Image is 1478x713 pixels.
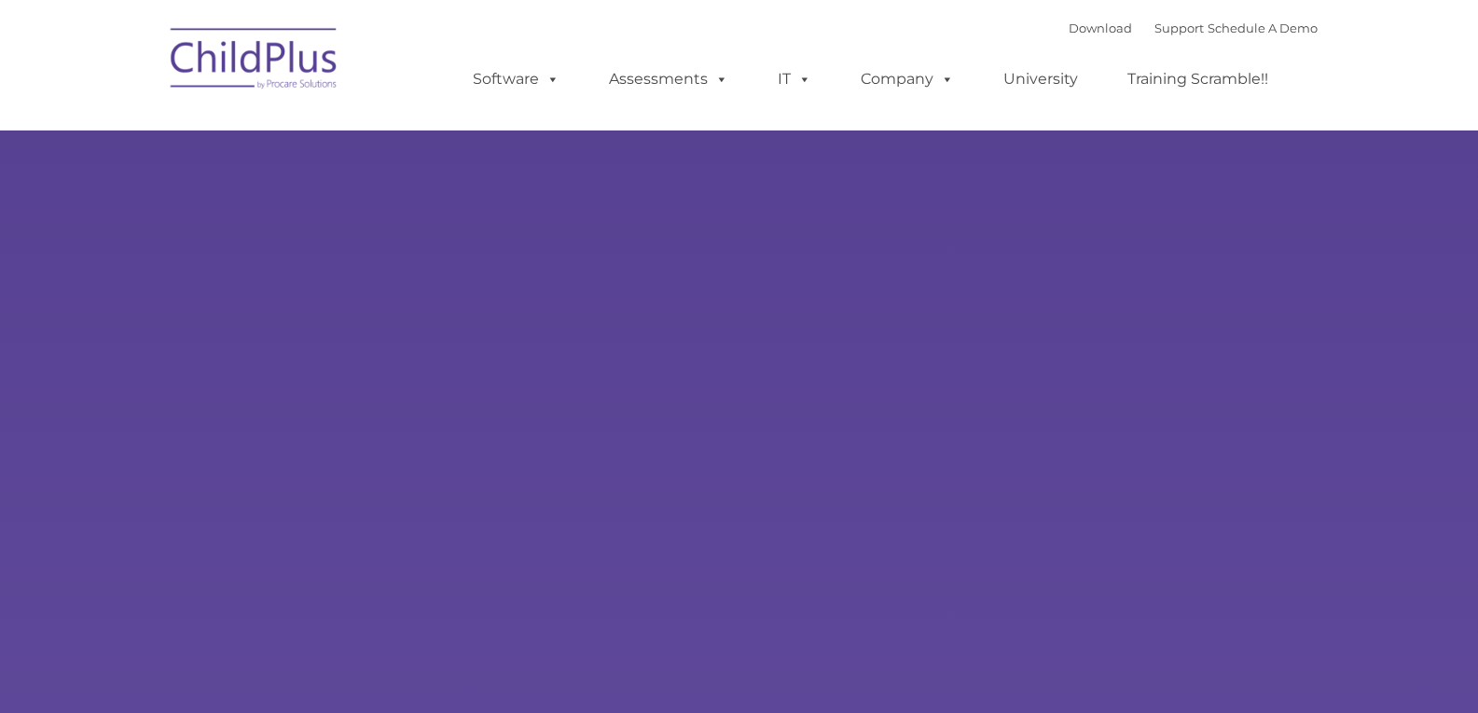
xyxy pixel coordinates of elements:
a: Company [842,61,973,98]
a: Training Scramble!! [1109,61,1287,98]
a: Download [1069,21,1132,35]
a: Software [454,61,578,98]
a: Schedule A Demo [1208,21,1318,35]
a: University [985,61,1097,98]
a: Assessments [590,61,747,98]
a: Support [1154,21,1204,35]
a: IT [759,61,830,98]
img: ChildPlus by Procare Solutions [161,15,348,108]
font: | [1069,21,1318,35]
